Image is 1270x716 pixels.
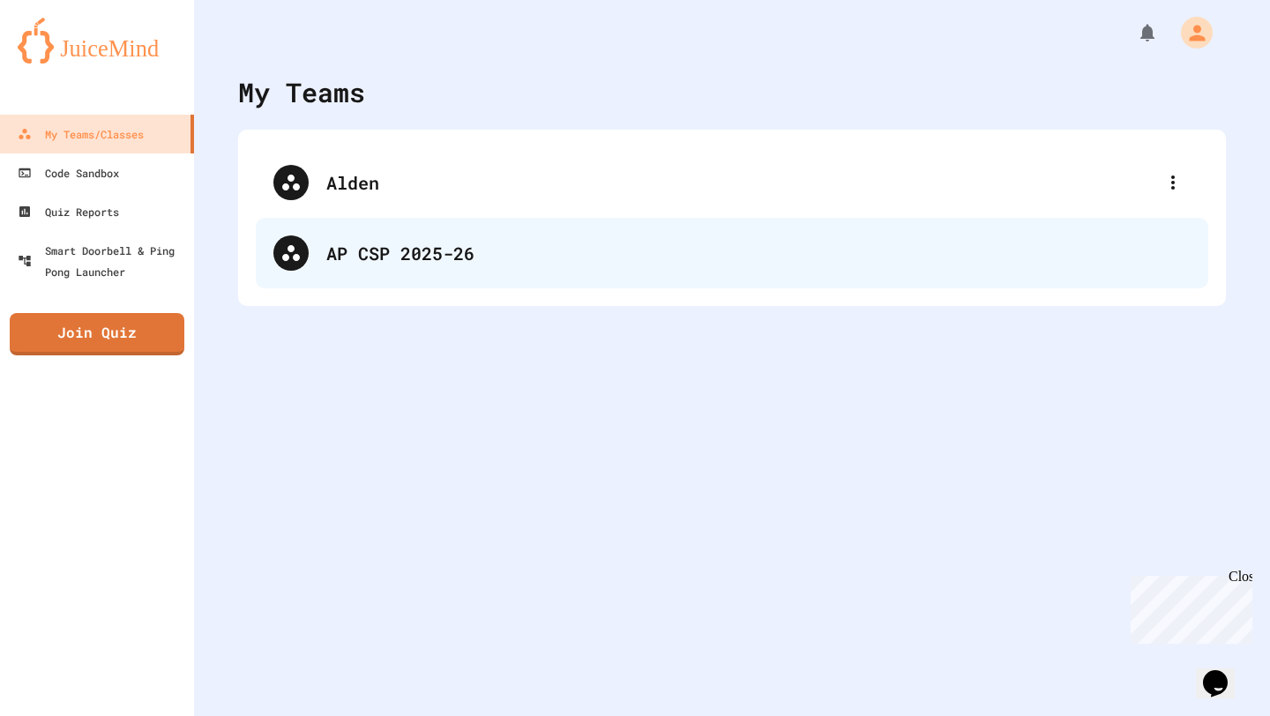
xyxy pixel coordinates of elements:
div: Smart Doorbell & Ping Pong Launcher [18,240,187,282]
div: My Account [1162,12,1217,53]
div: My Teams [238,72,365,112]
div: Chat with us now!Close [7,7,122,112]
div: AP CSP 2025-26 [326,240,1191,266]
div: Code Sandbox [18,162,119,183]
div: My Notifications [1104,18,1162,48]
div: Quiz Reports [18,201,119,222]
iframe: chat widget [1196,645,1252,698]
div: Alden [326,169,1155,196]
div: My Teams/Classes [18,123,144,145]
a: Join Quiz [10,313,184,355]
iframe: chat widget [1124,569,1252,644]
div: Alden [256,147,1208,218]
img: logo-orange.svg [18,18,176,63]
div: AP CSP 2025-26 [256,218,1208,288]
